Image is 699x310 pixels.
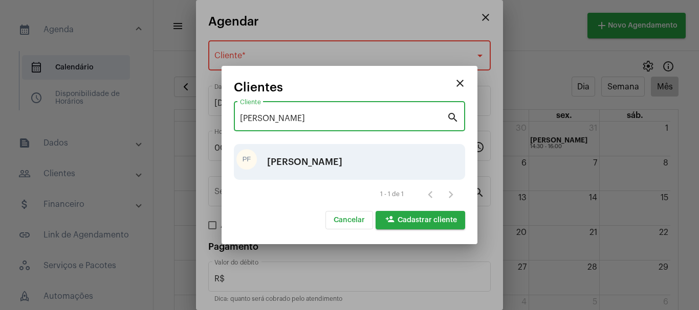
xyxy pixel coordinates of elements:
[454,77,466,89] mat-icon: close
[267,147,342,177] div: [PERSON_NAME]
[384,217,457,224] span: Cadastrar cliente
[234,81,283,94] span: Clientes
[376,211,465,229] button: Cadastrar cliente
[420,184,441,204] button: Página anterior
[325,211,373,229] button: Cancelar
[447,111,459,123] mat-icon: search
[380,191,404,198] div: 1 - 1 de 1
[384,214,396,227] mat-icon: person_add
[240,114,447,123] input: Pesquisar cliente
[334,217,365,224] span: Cancelar
[236,149,257,170] div: PF
[441,184,461,204] button: Próxima página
